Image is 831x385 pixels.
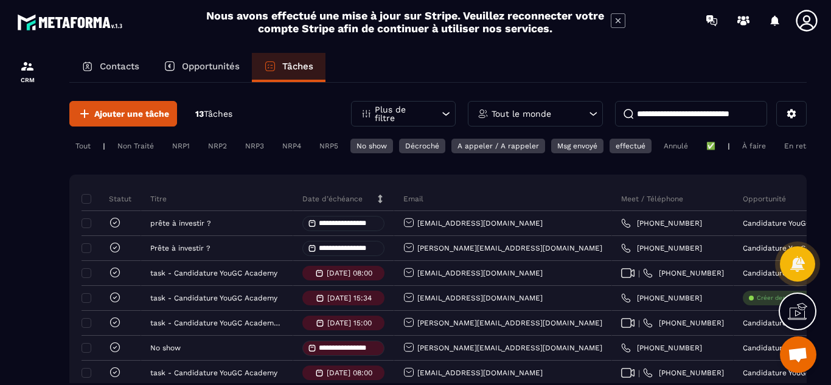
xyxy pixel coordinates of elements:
p: No show [150,344,181,352]
div: ✅ [700,139,721,153]
p: task - Candidature YouGC Academy GHOST jamais confirmé [150,319,280,327]
img: logo [17,11,127,33]
div: Annulé [658,139,694,153]
span: | [638,319,640,328]
div: Msg envoyé [551,139,603,153]
div: NRP2 [202,139,233,153]
div: Tout [69,139,97,153]
div: NRP3 [239,139,270,153]
a: [PHONE_NUMBER] [643,318,724,328]
button: Ajouter une tâche [69,101,177,127]
a: Contacts [69,53,151,82]
p: task - Candidature YouGC Academy [150,269,277,277]
span: Ajouter une tâche [94,108,169,120]
p: task - Candidature YouGC Academy [150,294,277,302]
span: Tâches [204,109,232,119]
p: [DATE] 15:00 [327,319,372,327]
p: [DATE] 15:34 [327,294,372,302]
a: [PHONE_NUMBER] [643,368,724,378]
div: NRP5 [313,139,344,153]
div: A appeler / A rappeler [451,139,545,153]
p: Email [403,194,423,204]
p: Date d’échéance [302,194,363,204]
img: formation [20,59,35,74]
div: NRP4 [276,139,307,153]
p: Créer des opportunités [757,294,825,302]
p: Statut [85,194,131,204]
span: | [638,269,640,278]
p: Prête à investir ? [150,244,210,252]
div: No show [350,139,393,153]
a: Opportunités [151,53,252,82]
p: | [728,142,730,150]
p: | [103,142,105,150]
p: prête à investir ? [150,219,211,227]
p: Opportunité [743,194,786,204]
a: Tâches [252,53,325,82]
p: Meet / Téléphone [621,194,683,204]
p: [DATE] 08:00 [327,269,372,277]
div: En retard [778,139,824,153]
p: 13 [195,108,232,120]
a: [PHONE_NUMBER] [621,293,702,303]
div: Non Traité [111,139,160,153]
div: effectué [610,139,652,153]
span: | [638,369,640,378]
p: Titre [150,194,167,204]
div: Décroché [399,139,445,153]
h2: Nous avons effectué une mise à jour sur Stripe. Veuillez reconnecter votre compte Stripe afin de ... [206,9,605,35]
div: NRP1 [166,139,196,153]
p: Tâches [282,61,313,72]
p: Opportunités [182,61,240,72]
a: [PHONE_NUMBER] [643,268,724,278]
a: [PHONE_NUMBER] [621,243,702,253]
p: Plus de filtre [375,105,428,122]
p: CRM [3,77,52,83]
a: [PHONE_NUMBER] [621,218,702,228]
p: task - Candidature YouGC Academy [150,369,277,377]
a: formationformationCRM [3,50,52,92]
p: Tout le monde [492,109,551,118]
div: À faire [736,139,772,153]
div: Ouvrir le chat [780,336,816,373]
p: Contacts [100,61,139,72]
p: [DATE] 08:00 [327,369,372,377]
a: [PHONE_NUMBER] [621,343,702,353]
